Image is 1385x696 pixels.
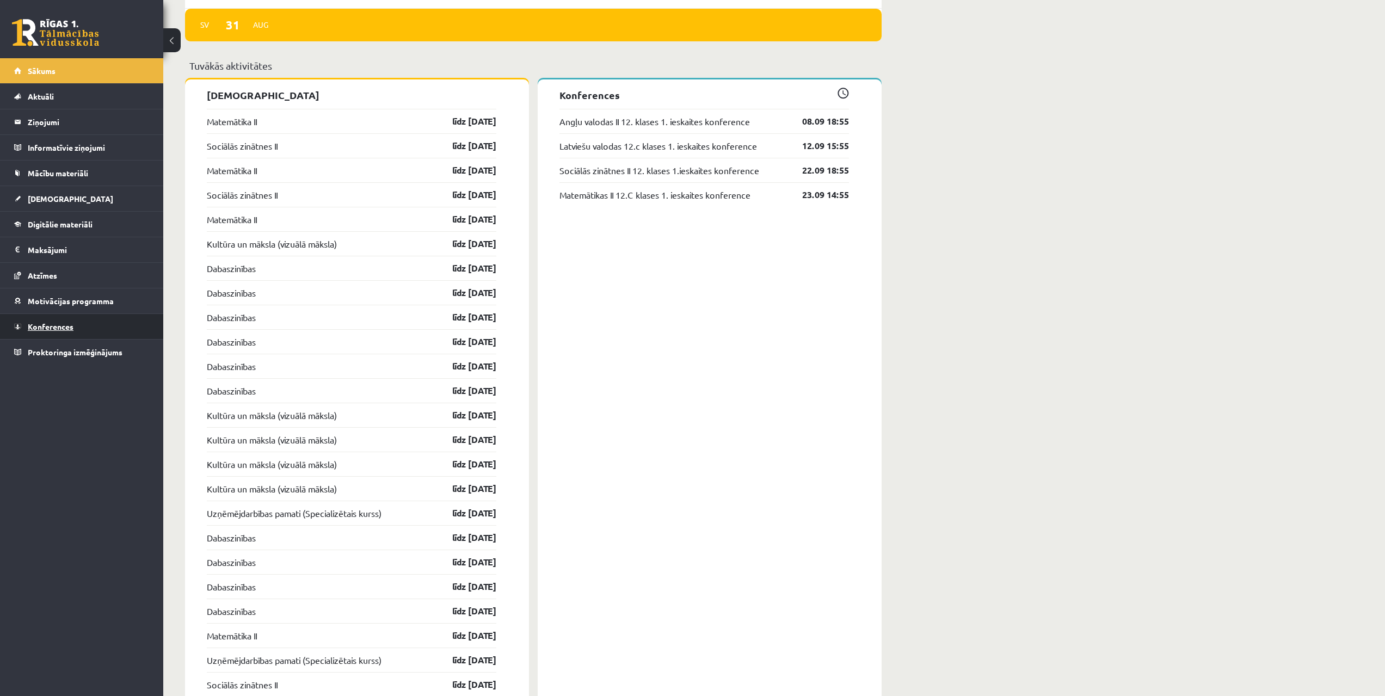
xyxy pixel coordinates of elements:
[28,237,150,262] legend: Maksājumi
[193,16,216,33] span: Sv
[433,458,496,471] a: līdz [DATE]
[786,164,849,177] a: 22.09 18:55
[207,164,257,177] a: Matemātika II
[207,654,381,667] a: Uzņēmējdarbības pamati (Specializētais kurss)
[433,678,496,691] a: līdz [DATE]
[559,88,849,102] p: Konferences
[14,109,150,134] a: Ziņojumi
[14,212,150,237] a: Digitālie materiāli
[433,311,496,324] a: līdz [DATE]
[28,194,113,204] span: [DEMOGRAPHIC_DATA]
[189,58,877,73] p: Tuvākās aktivitātes
[14,340,150,365] a: Proktoringa izmēģinājums
[786,188,849,201] a: 23.09 14:55
[559,115,750,128] a: Angļu valodas II 12. klases 1. ieskaites konference
[207,409,337,422] a: Kultūra un māksla (vizuālā māksla)
[433,384,496,397] a: līdz [DATE]
[28,109,150,134] legend: Ziņojumi
[28,168,88,178] span: Mācību materiāli
[559,188,750,201] a: Matemātikas II 12.C klases 1. ieskaites konference
[14,161,150,186] a: Mācību materiāli
[207,360,256,373] a: Dabaszinības
[207,531,256,544] a: Dabaszinības
[433,629,496,642] a: līdz [DATE]
[433,213,496,226] a: līdz [DATE]
[207,482,337,495] a: Kultūra un māksla (vizuālā māksla)
[28,91,54,101] span: Aktuāli
[433,164,496,177] a: līdz [DATE]
[433,262,496,275] a: līdz [DATE]
[786,115,849,128] a: 08.09 18:55
[433,409,496,422] a: līdz [DATE]
[207,213,257,226] a: Matemātika II
[14,288,150,313] a: Motivācijas programma
[12,19,99,46] a: Rīgas 1. Tālmācības vidusskola
[216,16,250,34] span: 31
[207,629,257,642] a: Matemātika II
[207,580,256,593] a: Dabaszinības
[14,58,150,83] a: Sākums
[207,507,381,520] a: Uzņēmējdarbības pamati (Specializētais kurss)
[28,296,114,306] span: Motivācijas programma
[207,335,256,348] a: Dabaszinības
[559,139,757,152] a: Latviešu valodas 12.c klases 1. ieskaites konference
[249,16,272,33] span: Aug
[433,188,496,201] a: līdz [DATE]
[207,433,337,446] a: Kultūra un māksla (vizuālā māksla)
[207,139,278,152] a: Sociālās zinātnes II
[433,360,496,373] a: līdz [DATE]
[207,88,496,102] p: [DEMOGRAPHIC_DATA]
[433,531,496,544] a: līdz [DATE]
[28,270,57,280] span: Atzīmes
[207,458,337,471] a: Kultūra un māksla (vizuālā māksla)
[559,164,759,177] a: Sociālās zinātnes II 12. klases 1.ieskaites konference
[207,188,278,201] a: Sociālās zinātnes II
[433,237,496,250] a: līdz [DATE]
[207,262,256,275] a: Dabaszinības
[433,507,496,520] a: līdz [DATE]
[433,335,496,348] a: līdz [DATE]
[28,66,56,76] span: Sākums
[207,286,256,299] a: Dabaszinības
[28,135,150,160] legend: Informatīvie ziņojumi
[207,556,256,569] a: Dabaszinības
[14,135,150,160] a: Informatīvie ziņojumi
[14,314,150,339] a: Konferences
[207,311,256,324] a: Dabaszinības
[14,84,150,109] a: Aktuāli
[207,384,256,397] a: Dabaszinības
[207,237,337,250] a: Kultūra un māksla (vizuālā māksla)
[207,678,278,691] a: Sociālās zinātnes II
[28,219,93,229] span: Digitālie materiāli
[14,263,150,288] a: Atzīmes
[207,605,256,618] a: Dabaszinības
[433,482,496,495] a: līdz [DATE]
[433,139,496,152] a: līdz [DATE]
[433,580,496,593] a: līdz [DATE]
[433,433,496,446] a: līdz [DATE]
[433,654,496,667] a: līdz [DATE]
[433,605,496,618] a: līdz [DATE]
[28,347,122,357] span: Proktoringa izmēģinājums
[28,322,73,331] span: Konferences
[433,556,496,569] a: līdz [DATE]
[14,186,150,211] a: [DEMOGRAPHIC_DATA]
[14,237,150,262] a: Maksājumi
[433,286,496,299] a: līdz [DATE]
[433,115,496,128] a: līdz [DATE]
[207,115,257,128] a: Matemātika II
[786,139,849,152] a: 12.09 15:55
